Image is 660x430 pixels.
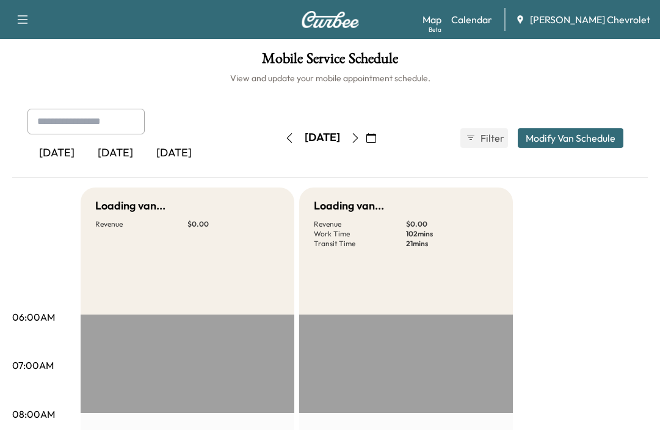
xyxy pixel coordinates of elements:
p: 08:00AM [12,407,55,421]
h5: Loading van... [95,197,165,214]
p: $ 0.00 [187,219,280,229]
p: Revenue [95,219,187,229]
button: Filter [460,128,508,148]
p: 06:00AM [12,310,55,324]
p: Transit Time [314,239,406,249]
p: 07:00AM [12,358,54,373]
p: 21 mins [406,239,498,249]
span: Filter [480,131,502,145]
div: [DATE] [86,139,145,167]
a: Calendar [451,12,492,27]
div: Beta [429,25,441,34]
span: [PERSON_NAME] Chevrolet [530,12,650,27]
p: $ 0.00 [406,219,498,229]
div: [DATE] [27,139,86,167]
h5: Loading van... [314,197,384,214]
button: Modify Van Schedule [518,128,623,148]
a: MapBeta [422,12,441,27]
h6: View and update your mobile appointment schedule. [12,72,648,84]
div: [DATE] [145,139,203,167]
p: 102 mins [406,229,498,239]
p: Work Time [314,229,406,239]
div: [DATE] [305,130,340,145]
p: Revenue [314,219,406,229]
img: Curbee Logo [301,11,360,28]
h1: Mobile Service Schedule [12,51,648,72]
